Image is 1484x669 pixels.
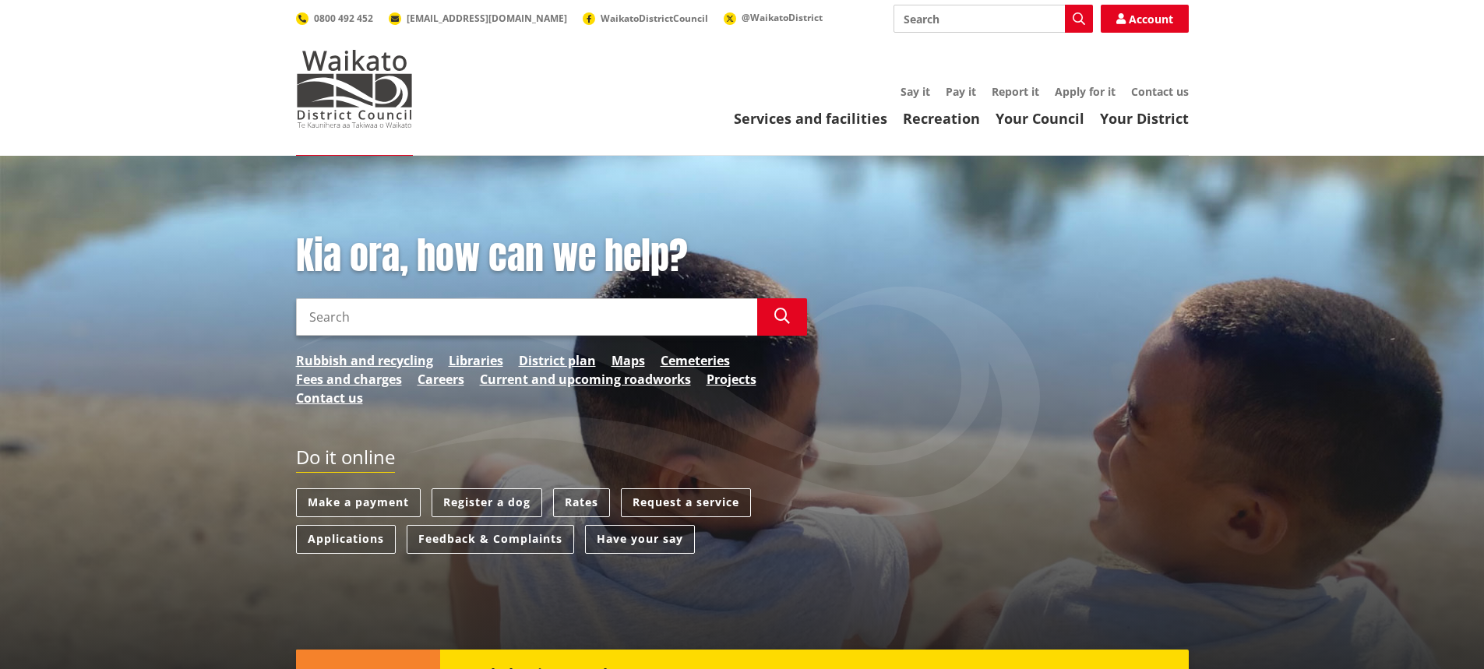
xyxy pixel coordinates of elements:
[296,446,395,474] h2: Do it online
[389,12,567,25] a: [EMAIL_ADDRESS][DOMAIN_NAME]
[1131,84,1189,99] a: Contact us
[418,370,464,389] a: Careers
[296,351,433,370] a: Rubbish and recycling
[612,351,645,370] a: Maps
[1100,109,1189,128] a: Your District
[314,12,373,25] span: 0800 492 452
[1055,84,1116,99] a: Apply for it
[296,525,396,554] a: Applications
[661,351,730,370] a: Cemeteries
[553,488,610,517] a: Rates
[601,12,708,25] span: WaikatoDistrictCouncil
[585,525,695,554] a: Have your say
[296,12,373,25] a: 0800 492 452
[903,109,980,128] a: Recreation
[296,50,413,128] img: Waikato District Council - Te Kaunihera aa Takiwaa o Waikato
[296,370,402,389] a: Fees and charges
[519,351,596,370] a: District plan
[621,488,751,517] a: Request a service
[724,11,823,24] a: @WaikatoDistrict
[996,109,1084,128] a: Your Council
[449,351,503,370] a: Libraries
[296,234,807,279] h1: Kia ora, how can we help?
[707,370,756,389] a: Projects
[901,84,930,99] a: Say it
[296,488,421,517] a: Make a payment
[480,370,691,389] a: Current and upcoming roadworks
[734,109,887,128] a: Services and facilities
[296,298,757,336] input: Search input
[583,12,708,25] a: WaikatoDistrictCouncil
[946,84,976,99] a: Pay it
[894,5,1093,33] input: Search input
[992,84,1039,99] a: Report it
[742,11,823,24] span: @WaikatoDistrict
[296,389,363,407] a: Contact us
[1101,5,1189,33] a: Account
[407,12,567,25] span: [EMAIL_ADDRESS][DOMAIN_NAME]
[407,525,574,554] a: Feedback & Complaints
[432,488,542,517] a: Register a dog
